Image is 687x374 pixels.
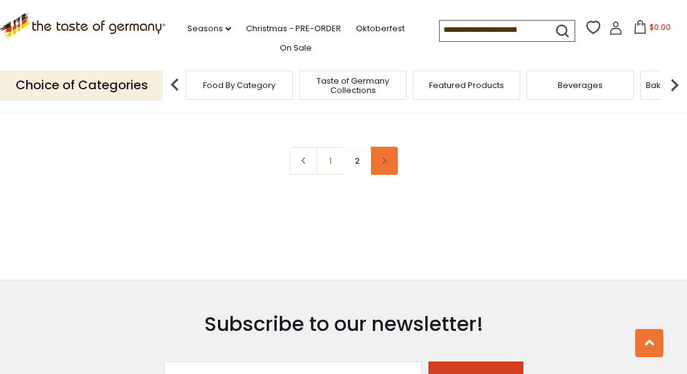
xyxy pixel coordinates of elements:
a: Featured Products [429,81,504,90]
a: 1 [316,147,344,175]
button: $0.00 [625,20,678,39]
a: Food By Category [203,81,275,90]
a: Oktoberfest [356,22,405,36]
img: next arrow [662,72,687,97]
a: Taste of Germany Collections [303,76,403,95]
a: On Sale [280,41,312,55]
h3: Subscribe to our newsletter! [164,312,523,337]
a: Beverages [558,81,603,90]
span: $0.00 [650,22,671,32]
a: Christmas - PRE-ORDER [246,22,341,36]
a: Seasons [187,22,231,36]
img: previous arrow [162,72,187,97]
